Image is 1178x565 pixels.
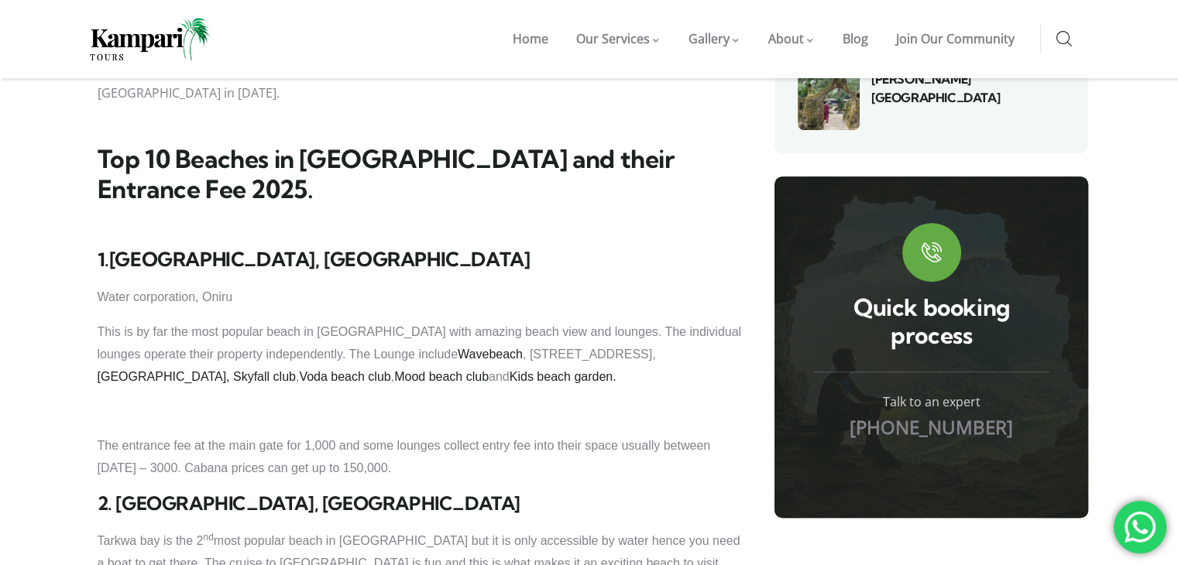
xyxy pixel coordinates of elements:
a: Voda beach club [299,370,390,383]
h3: 2. [GEOGRAPHIC_DATA], [GEOGRAPHIC_DATA] [98,492,744,515]
a: [PERSON_NAME] [GEOGRAPHIC_DATA] [871,71,1000,105]
span: Our Services [576,30,650,47]
div: 'Chat [1114,501,1166,553]
a: Wavebeach [458,348,523,361]
span: Gallery [689,30,730,47]
h1: Top 10 Beaches in [GEOGRAPHIC_DATA] and their Entrance Fee 2025. [98,144,744,205]
a: [GEOGRAPHIC_DATA], [98,370,230,383]
a: Quick booking process [853,293,1010,351]
span: Join Our Community [896,30,1015,47]
div: Talk to an expert [813,391,1050,413]
a: Kids beach garden. [510,370,616,383]
a: Quick booking process [902,223,961,282]
img: Home [90,18,210,60]
a: Mood beach club [394,370,489,383]
sup: nd [203,532,213,543]
a: Skyfall club [233,370,296,383]
span: Blog [843,30,868,47]
span: [GEOGRAPHIC_DATA], [GEOGRAPHIC_DATA] [109,247,531,271]
p: Water corporation, Oniru [98,286,744,309]
p: This is by far the most popular beach in [GEOGRAPHIC_DATA] with amazing beach view and lounges. T... [98,321,744,388]
p: [PHONE_NUMBER] [813,416,1050,439]
span: Home [513,30,548,47]
h3: 1. [98,248,744,271]
p: The entrance fee at the main gate for 1,000 and some lounges collect entry fee into their space u... [98,435,744,480]
span: About [768,30,804,47]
